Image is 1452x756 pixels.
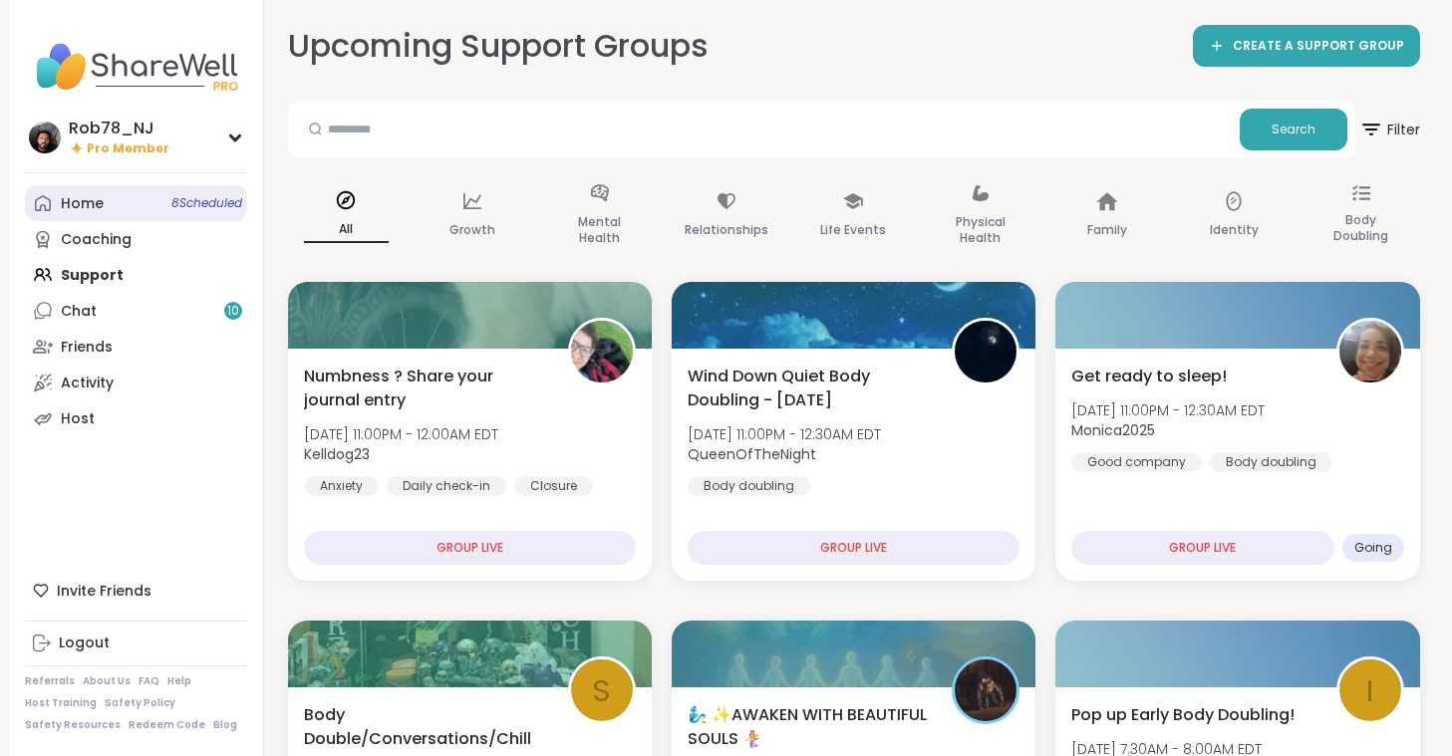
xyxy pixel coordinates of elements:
[1210,218,1259,242] p: Identity
[592,667,611,714] span: S
[29,122,61,153] img: Rob78_NJ
[59,633,110,653] div: Logout
[1318,208,1403,248] p: Body Doubling
[688,531,1019,565] div: GROUP LIVE
[820,218,886,242] p: Life Events
[25,626,247,661] a: Logout
[304,217,389,243] p: All
[304,444,370,464] b: Kelldog23
[514,476,593,496] div: Closure
[1071,365,1227,388] span: Get ready to sleep!
[61,194,104,214] div: Home
[83,674,131,688] a: About Us
[61,230,132,250] div: Coaching
[25,400,247,436] a: Host
[25,573,247,609] div: Invite Friends
[304,531,636,565] div: GROUP LIVE
[25,696,97,710] a: Host Training
[25,674,75,688] a: Referrals
[304,476,379,496] div: Anxiety
[61,409,95,429] div: Host
[1071,703,1295,727] span: Pop up Early Body Doubling!
[449,218,495,242] p: Growth
[105,696,175,710] a: Safety Policy
[1071,400,1265,420] span: [DATE] 11:00PM - 12:30AM EDT
[1240,109,1347,150] button: Search
[1339,321,1401,382] img: Monica2025
[25,365,247,400] a: Activity
[1354,540,1392,556] span: Going
[1359,101,1420,158] button: Filter
[25,221,247,257] a: Coaching
[61,338,113,358] div: Friends
[61,302,97,322] div: Chat
[1087,218,1127,242] p: Family
[167,674,191,688] a: Help
[1366,667,1373,714] span: I
[171,195,242,211] span: 8 Scheduled
[571,321,633,382] img: Kelldog23
[288,24,709,69] h2: Upcoming Support Groups
[1359,106,1420,153] span: Filter
[69,118,169,139] div: Rob78_NJ
[1071,531,1333,565] div: GROUP LIVE
[387,476,506,496] div: Daily check-in
[1193,25,1420,67] a: CREATE A SUPPORT GROUP
[25,32,247,102] img: ShareWell Nav Logo
[61,374,114,393] div: Activity
[557,210,642,250] p: Mental Health
[25,718,121,732] a: Safety Resources
[688,703,930,751] span: 🧞‍♂️ ✨AWAKEN WITH BEAUTIFUL SOULS 🧜‍♀️
[213,718,237,732] a: Blog
[938,210,1022,250] p: Physical Health
[87,140,169,157] span: Pro Member
[1233,38,1404,55] span: CREATE A SUPPORT GROUP
[25,329,247,365] a: Friends
[1272,121,1315,138] span: Search
[227,303,239,320] span: 10
[129,718,205,732] a: Redeem Code
[688,424,881,444] span: [DATE] 11:00PM - 12:30AM EDT
[25,293,247,329] a: Chat10
[685,218,768,242] p: Relationships
[1071,420,1155,440] b: Monica2025
[688,444,816,464] b: QueenOfTheNight
[304,703,546,751] span: Body Double/Conversations/Chill
[955,321,1016,382] img: QueenOfTheNight
[955,659,1016,721] img: lyssa
[304,424,498,444] span: [DATE] 11:00PM - 12:00AM EDT
[1210,452,1332,472] div: Body doubling
[1071,452,1202,472] div: Good company
[139,674,159,688] a: FAQ
[25,185,247,221] a: Home8Scheduled
[688,476,810,496] div: Body doubling
[304,365,546,412] span: Numbness ? Share your journal entry
[688,365,930,412] span: Wind Down Quiet Body Doubling - [DATE]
